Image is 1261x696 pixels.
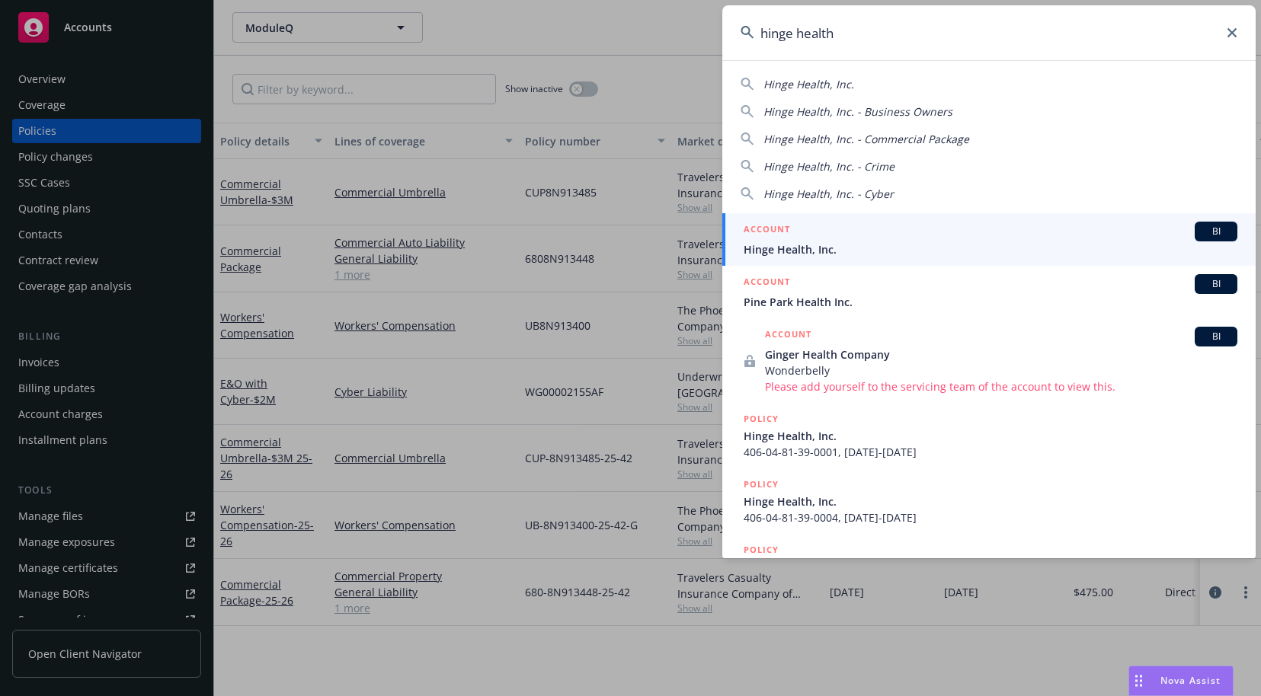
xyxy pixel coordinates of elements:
div: Drag to move [1129,666,1148,695]
span: BI [1201,277,1231,291]
a: ACCOUNTBIHinge Health, Inc. [722,213,1256,266]
h5: ACCOUNT [765,327,811,345]
span: Wonderbelly [765,362,1237,378]
span: Hinge Health, Inc. - Crime [763,159,895,174]
span: 406-04-81-39-0001, [DATE]-[DATE] [744,444,1237,460]
span: Hinge Health, Inc. [744,241,1237,257]
span: Nova Assist [1160,674,1221,687]
button: Nova Assist [1128,666,1234,696]
span: Hinge Health, Inc. [763,77,854,91]
h5: POLICY [744,477,779,492]
span: BI [1201,330,1231,343]
a: ACCOUNTBIGinger Health CompanyWonderbellyPlease add yourself to the servicing team of the account... [722,318,1256,403]
a: ACCOUNTBIPine Park Health Inc. [722,266,1256,318]
span: Hinge Health, Inc. [744,493,1237,509]
a: POLICYHinge Health, Inc.406-04-81-39-0001, [DATE]-[DATE] [722,403,1256,468]
h5: ACCOUNT [744,222,790,240]
span: Hinge Health, Inc. [744,428,1237,444]
span: BI [1201,225,1231,238]
span: Hinge Health, Inc. - Business Owners [763,104,952,119]
span: Pine Park Health Inc. [744,294,1237,310]
span: Ginger Health Company [765,346,1237,362]
span: 406-04-81-39-0004, [DATE]-[DATE] [744,509,1237,525]
span: Hinge Health, Inc. - Commercial Package [763,132,969,146]
a: POLICY [722,534,1256,599]
a: POLICYHinge Health, Inc.406-04-81-39-0004, [DATE]-[DATE] [722,468,1256,534]
h5: POLICY [744,411,779,426]
span: Hinge Health, Inc. - Cyber [763,187,894,201]
h5: ACCOUNT [744,274,790,292]
span: Please add yourself to the servicing team of the account to view this. [765,378,1237,394]
input: Search... [722,5,1256,60]
h5: POLICY [744,542,779,557]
